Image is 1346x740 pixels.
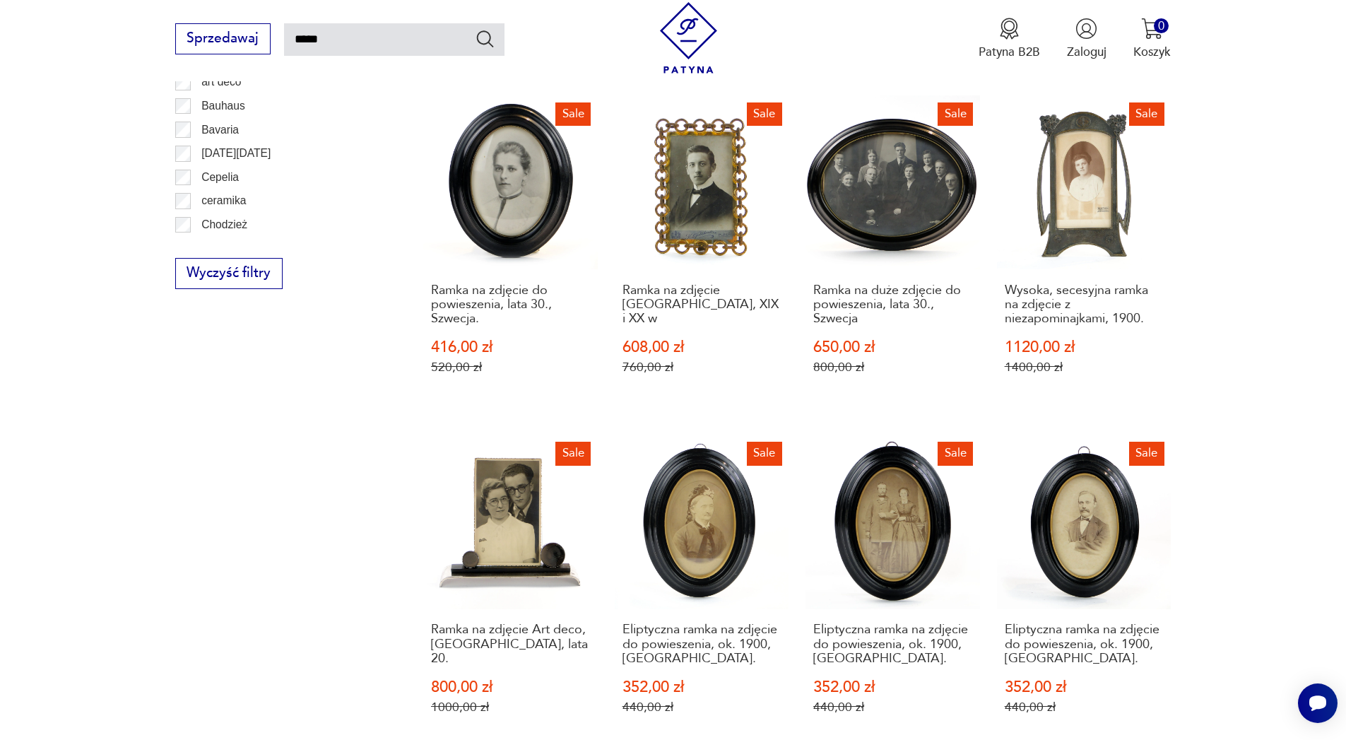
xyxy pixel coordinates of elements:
p: Zaloguj [1067,44,1106,60]
p: 352,00 zł [622,680,781,695]
p: Koszyk [1133,44,1171,60]
h3: Ramka na zdjęcie do powieszenia, lata 30., Szwecja. [431,283,590,327]
button: Szukaj [475,28,495,49]
a: SaleRamka na duże zdjęcie do powieszenia, lata 30., SzwecjaRamka na duże zdjęcie do powieszenia, ... [805,95,980,408]
p: 352,00 zł [813,680,972,695]
a: SaleWysoka, secesyjna ramka na zdjęcie z niezapominajkami, 1900.Wysoka, secesyjna ramka na zdjęci... [997,95,1171,408]
p: 608,00 zł [622,340,781,355]
img: Ikona koszyka [1141,18,1163,40]
p: Ćmielów [201,239,244,257]
p: ceramika [201,192,246,210]
h3: Eliptyczna ramka na zdjęcie do powieszenia, ok. 1900, [GEOGRAPHIC_DATA]. [1005,623,1164,666]
button: 0Koszyk [1133,18,1171,60]
p: 650,00 zł [813,340,972,355]
p: Bauhaus [201,97,245,115]
p: art deco [201,73,241,91]
p: 800,00 zł [431,680,590,695]
img: Patyna - sklep z meblami i dekoracjami vintage [653,2,724,74]
h3: Ramka na zdjęcie [GEOGRAPHIC_DATA], XIX i XX w [622,283,781,327]
h3: Wysoka, secesyjna ramka na zdjęcie z niezapominajkami, 1900. [1005,283,1164,327]
p: 520,00 zł [431,360,590,375]
p: Chodzież [201,216,247,234]
p: 1400,00 zł [1005,360,1164,375]
p: 1000,00 zł [431,700,590,715]
p: 440,00 zł [1005,700,1164,715]
a: SaleRamka na zdjęcie Austro-Węgry, XIX i XX wRamka na zdjęcie [GEOGRAPHIC_DATA], XIX i XX w608,00... [615,95,789,408]
p: Patyna B2B [979,44,1040,60]
p: 1120,00 zł [1005,340,1164,355]
h3: Ramka na duże zdjęcie do powieszenia, lata 30., Szwecja [813,283,972,327]
button: Patyna B2B [979,18,1040,60]
iframe: Smartsupp widget button [1298,683,1338,723]
p: [DATE][DATE] [201,144,271,163]
p: 800,00 zł [813,360,972,375]
h3: Eliptyczna ramka na zdjęcie do powieszenia, ok. 1900, [GEOGRAPHIC_DATA]. [622,623,781,666]
button: Zaloguj [1067,18,1106,60]
div: 0 [1154,18,1169,33]
p: 352,00 zł [1005,680,1164,695]
p: 416,00 zł [431,340,590,355]
a: Ikona medaluPatyna B2B [979,18,1040,60]
a: SaleRamka na zdjęcie do powieszenia, lata 30., Szwecja.Ramka na zdjęcie do powieszenia, lata 30.,... [423,95,598,408]
button: Wyczyść filtry [175,258,283,289]
h3: Eliptyczna ramka na zdjęcie do powieszenia, ok. 1900, [GEOGRAPHIC_DATA]. [813,623,972,666]
h3: Ramka na zdjęcie Art deco, [GEOGRAPHIC_DATA], lata 20. [431,623,590,666]
p: 440,00 zł [622,700,781,715]
img: Ikona medalu [998,18,1020,40]
img: Ikonka użytkownika [1075,18,1097,40]
p: Bavaria [201,121,239,139]
p: Cepelia [201,168,239,187]
a: Sprzedawaj [175,34,271,45]
p: 440,00 zł [813,700,972,715]
p: 760,00 zł [622,360,781,375]
button: Sprzedawaj [175,23,271,54]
